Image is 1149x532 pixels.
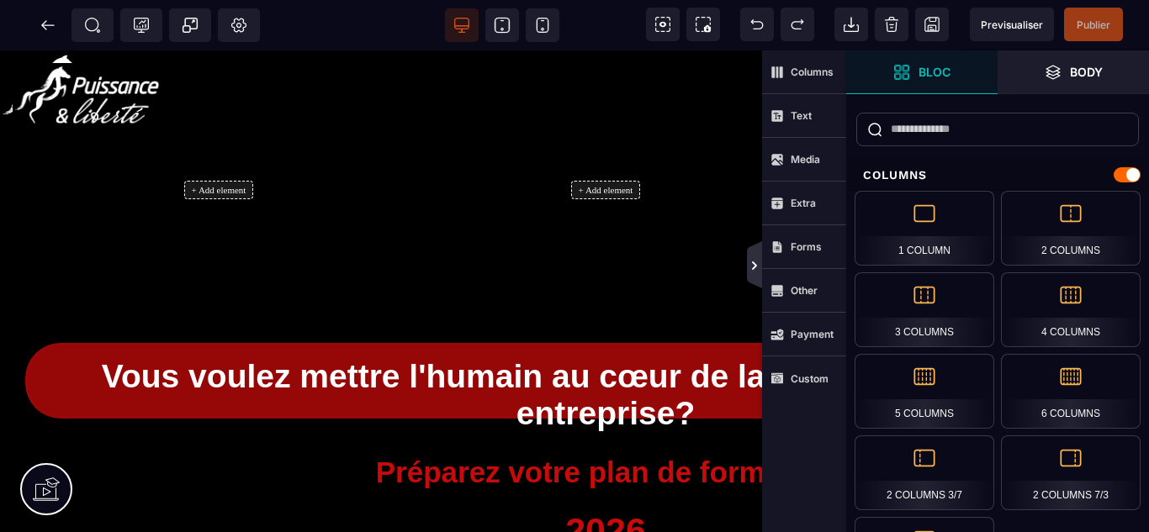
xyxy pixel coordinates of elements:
[855,435,994,510] div: 2 Columns 3/7
[1077,18,1110,31] span: Publier
[791,328,834,340] strong: Payment
[791,153,820,166] strong: Media
[1001,435,1141,510] div: 2 Columns 7/3
[1001,272,1141,347] div: 4 Columns
[970,8,1054,41] span: Preview
[791,197,816,209] strong: Extra
[1070,66,1103,78] strong: Body
[791,240,822,253] strong: Forms
[855,191,994,266] div: 1 Column
[791,109,812,122] strong: Text
[981,18,1043,31] span: Previsualiser
[913,59,1072,218] img: a4c0422674d9bc2d56c214884060b50c_IMG-20220511-WA0001.jpg
[686,8,720,41] span: Screenshot
[855,354,994,429] div: 5 Columns
[1001,354,1141,429] div: 6 Columns
[846,160,1149,191] div: Columns
[1001,191,1141,266] div: 2 Columns
[846,50,998,94] span: Open Blocks
[855,272,994,347] div: 3 Columns
[84,17,101,34] span: SEO
[791,372,829,385] strong: Custom
[133,17,150,34] span: Tracking
[919,66,950,78] strong: Bloc
[998,50,1149,94] span: Open Layer Manager
[230,17,247,34] span: Setting Body
[182,17,199,34] span: Popup
[791,284,818,297] strong: Other
[80,397,1131,447] h1: Préparez votre plan de formation
[80,456,1131,505] h3: 2026
[646,8,680,41] span: View components
[791,66,834,78] strong: Columns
